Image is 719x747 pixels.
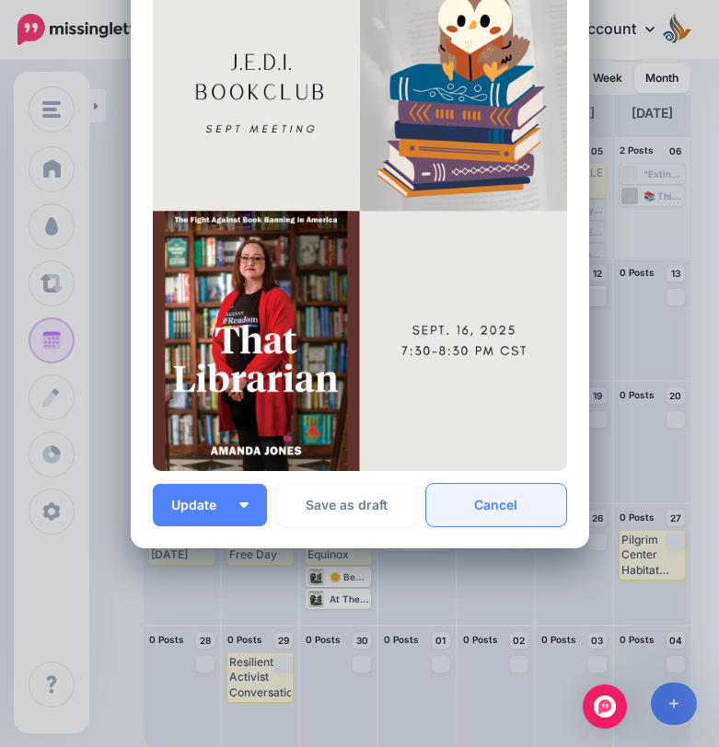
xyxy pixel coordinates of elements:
div: Open Intercom Messenger [583,684,627,729]
button: Update [153,484,267,526]
img: arrow-down-white.png [239,502,249,508]
button: Save as draft [276,484,417,526]
a: Cancel [426,484,567,526]
span: Update [171,499,230,511]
